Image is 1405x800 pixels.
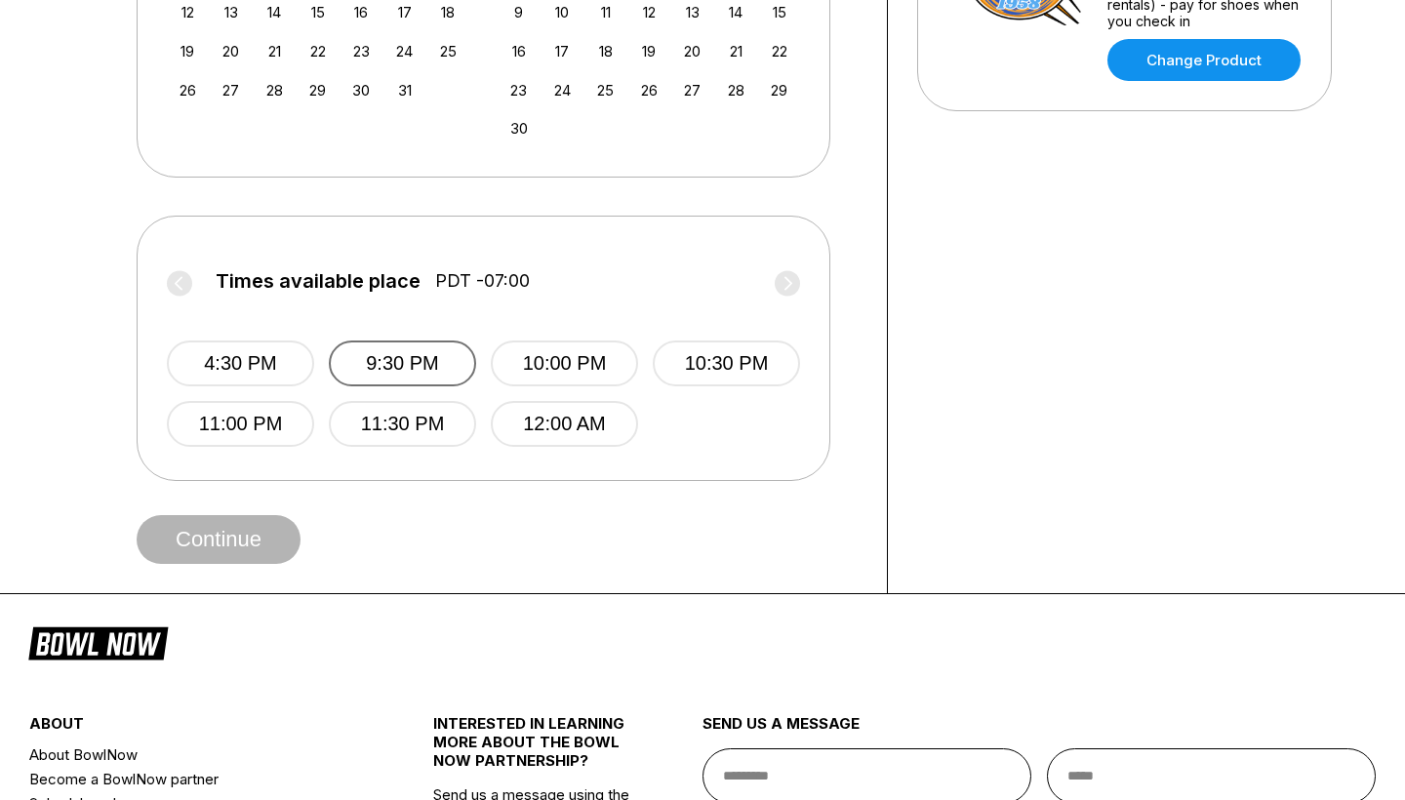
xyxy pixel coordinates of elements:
[329,401,476,447] button: 11:30 PM
[653,340,800,386] button: 10:30 PM
[636,38,662,64] div: Choose Wednesday, November 19th, 2025
[175,38,201,64] div: Choose Sunday, October 19th, 2025
[1107,39,1301,81] a: Change Product
[505,115,532,141] div: Choose Sunday, November 30th, 2025
[304,38,331,64] div: Choose Wednesday, October 22nd, 2025
[702,714,1376,748] div: send us a message
[766,38,792,64] div: Choose Saturday, November 22nd, 2025
[723,77,749,103] div: Choose Friday, November 28th, 2025
[29,714,366,742] div: about
[435,270,530,292] span: PDT -07:00
[261,77,288,103] div: Choose Tuesday, October 28th, 2025
[549,38,576,64] div: Choose Monday, November 17th, 2025
[592,38,619,64] div: Choose Tuesday, November 18th, 2025
[29,767,366,791] a: Become a BowlNow partner
[592,77,619,103] div: Choose Tuesday, November 25th, 2025
[433,714,635,785] div: INTERESTED IN LEARNING MORE ABOUT THE BOWL NOW PARTNERSHIP?
[175,77,201,103] div: Choose Sunday, October 26th, 2025
[218,77,244,103] div: Choose Monday, October 27th, 2025
[348,38,375,64] div: Choose Thursday, October 23rd, 2025
[391,77,418,103] div: Choose Friday, October 31st, 2025
[329,340,476,386] button: 9:30 PM
[679,38,705,64] div: Choose Thursday, November 20th, 2025
[491,401,638,447] button: 12:00 AM
[679,77,705,103] div: Choose Thursday, November 27th, 2025
[29,742,366,767] a: About BowlNow
[491,340,638,386] button: 10:00 PM
[391,38,418,64] div: Choose Friday, October 24th, 2025
[766,77,792,103] div: Choose Saturday, November 29th, 2025
[723,38,749,64] div: Choose Friday, November 21st, 2025
[348,77,375,103] div: Choose Thursday, October 30th, 2025
[304,77,331,103] div: Choose Wednesday, October 29th, 2025
[505,38,532,64] div: Choose Sunday, November 16th, 2025
[218,38,244,64] div: Choose Monday, October 20th, 2025
[549,77,576,103] div: Choose Monday, November 24th, 2025
[435,38,462,64] div: Choose Saturday, October 25th, 2025
[167,340,314,386] button: 4:30 PM
[167,401,314,447] button: 11:00 PM
[216,270,421,292] span: Times available place
[261,38,288,64] div: Choose Tuesday, October 21st, 2025
[505,77,532,103] div: Choose Sunday, November 23rd, 2025
[636,77,662,103] div: Choose Wednesday, November 26th, 2025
